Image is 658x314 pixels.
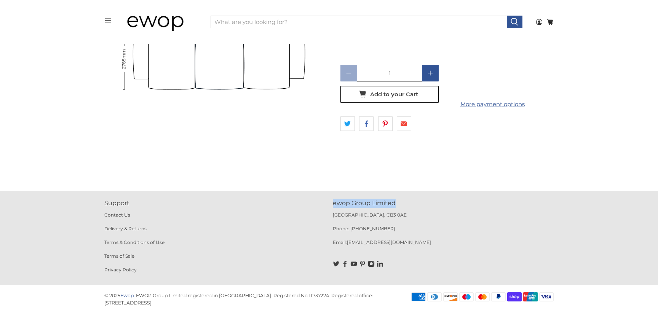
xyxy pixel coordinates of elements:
p: EWOP Group Limited registered in [GEOGRAPHIC_DATA]. Registered No 11737224. Registered office: [S... [104,293,373,306]
p: ewop Group Limited [333,199,554,208]
input: What are you looking for? [211,16,507,29]
p: [GEOGRAPHIC_DATA], CB3 0AE [333,212,554,225]
p: Phone: [PHONE_NUMBER] [333,225,554,239]
a: Ewop [120,293,134,298]
p: Email: [333,239,554,253]
a: Privacy Policy [104,267,137,273]
a: More payment options [443,100,541,109]
p: Support [104,199,325,208]
span: Add to your Cart [370,91,418,98]
p: © 2025 . [104,293,135,298]
a: Contact Us [104,212,130,218]
a: [EMAIL_ADDRESS][DOMAIN_NAME] [347,239,431,245]
a: Delivery & Returns [104,226,147,231]
a: Terms of Sale [104,253,134,259]
button: Add to your Cart [340,86,439,103]
a: Terms & Conditions of Use [104,239,164,245]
